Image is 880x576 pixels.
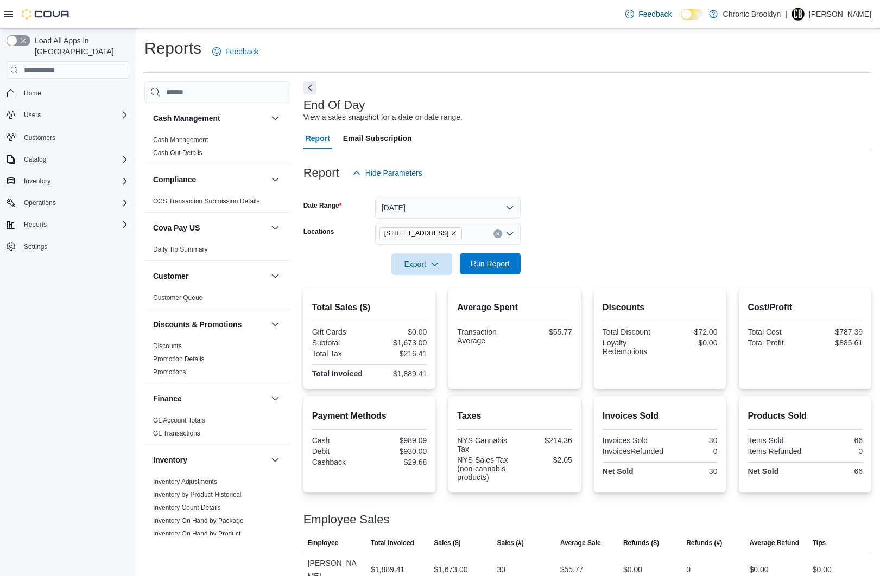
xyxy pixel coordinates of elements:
span: Catalog [20,153,129,166]
div: $989.09 [371,436,427,445]
span: Report [306,127,330,149]
div: $55.77 [517,328,572,336]
span: Operations [20,196,129,209]
span: Refunds (#) [686,539,722,547]
button: Settings [2,239,134,254]
h3: Cash Management [153,113,220,124]
a: Promotions [153,368,186,376]
button: Hide Parameters [348,162,427,184]
a: Daily Tip Summary [153,246,208,253]
button: Inventory [269,453,282,466]
label: Locations [303,227,334,236]
h3: Report [303,167,339,180]
div: 30 [662,467,718,476]
button: Next [303,81,316,94]
h2: Discounts [603,301,718,314]
div: $787.39 [807,328,863,336]
strong: Net Sold [603,467,634,476]
div: Gift Cards [312,328,368,336]
input: Dark Mode [681,9,704,20]
div: Cash [312,436,368,445]
span: Home [24,89,41,98]
a: Home [20,87,46,100]
div: Total Profit [748,338,803,347]
div: $1,889.41 [371,369,427,378]
a: Inventory On Hand by Product [153,530,240,537]
div: Subtotal [312,338,368,347]
div: Items Sold [748,436,803,445]
button: Users [20,108,45,121]
button: Catalog [20,153,50,166]
div: $1,673.00 [434,563,467,576]
div: -$72.00 [662,328,718,336]
img: Cova [22,9,71,20]
button: Cash Management [153,113,267,124]
div: NYS Cannabis Tax [457,436,512,453]
span: Total Invoiced [371,539,414,547]
div: Cash Management [144,133,290,164]
div: $55.77 [560,563,584,576]
div: 0 [807,447,863,456]
button: [DATE] [375,197,521,219]
div: NYS Sales Tax (non-cannabis products) [457,456,512,482]
span: Hide Parameters [365,168,422,178]
span: Inventory On Hand by Package [153,516,244,525]
span: Feedback [638,9,672,20]
span: [STREET_ADDRESS] [384,228,449,239]
div: 0 [686,563,691,576]
div: $0.00 [813,563,832,576]
div: Customer [144,291,290,309]
h3: End Of Day [303,99,365,112]
button: Export [391,253,452,275]
h3: Employee Sales [303,513,390,526]
span: GL Transactions [153,429,200,438]
span: Promotion Details [153,355,205,363]
button: Operations [20,196,60,209]
span: Feedback [225,46,258,57]
div: InvoicesRefunded [603,447,663,456]
div: $29.68 [371,458,427,466]
h3: Cova Pay US [153,222,200,233]
div: Total Discount [603,328,658,336]
span: Inventory by Product Historical [153,490,242,499]
nav: Complex example [7,81,129,283]
h3: Compliance [153,174,196,185]
div: 30 [497,563,505,576]
span: OCS Transaction Submission Details [153,197,260,206]
p: [PERSON_NAME] [809,8,871,21]
button: Customer [153,271,267,281]
h2: Average Spent [457,301,572,314]
span: Users [24,111,41,119]
button: Compliance [269,173,282,186]
div: $0.00 [662,338,718,347]
div: Finance [144,414,290,444]
a: Cash Management [153,136,208,144]
span: Home [20,86,129,100]
button: Cova Pay US [153,222,267,233]
div: $216.41 [371,349,427,358]
div: Invoices Sold [603,436,658,445]
button: Operations [2,195,134,210]
span: Employee [308,539,339,547]
span: Tips [813,539,826,547]
span: Load All Apps in [GEOGRAPHIC_DATA] [30,35,129,57]
div: $1,889.41 [371,563,404,576]
span: GL Account Totals [153,416,205,425]
span: 483 3rd Ave [379,227,463,239]
button: Reports [20,218,51,231]
p: | [785,8,787,21]
strong: Total Invoiced [312,369,363,378]
button: Customer [269,270,282,283]
span: Email Subscription [343,127,412,149]
span: Run Report [471,258,510,269]
span: Average Sale [560,539,601,547]
a: GL Transactions [153,430,200,437]
button: Compliance [153,174,267,185]
button: Run Report [460,253,521,274]
h3: Discounts & Promotions [153,319,242,330]
button: Catalog [2,152,134,167]
div: Transaction Average [457,328,512,345]
div: Total Cost [748,328,803,336]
